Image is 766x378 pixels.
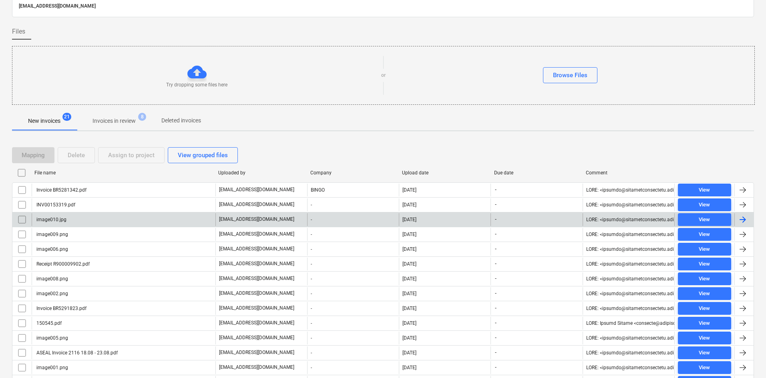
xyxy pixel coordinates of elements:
p: [EMAIL_ADDRESS][DOMAIN_NAME] [219,364,294,371]
span: - [494,290,497,297]
span: - [494,334,497,341]
div: 150545.pdf [35,320,62,326]
div: Due date [494,170,580,176]
div: - [307,213,399,226]
div: [DATE] [402,232,416,237]
span: - [494,201,497,208]
span: - [494,216,497,223]
p: [EMAIL_ADDRESS][DOMAIN_NAME] [219,186,294,193]
p: [EMAIL_ADDRESS][DOMAIN_NAME] [219,201,294,208]
div: [DATE] [402,202,416,208]
div: View [699,289,710,298]
p: New invoices [28,117,60,125]
p: [EMAIL_ADDRESS][DOMAIN_NAME] [219,231,294,238]
p: [EMAIL_ADDRESS][DOMAIN_NAME] [219,305,294,312]
div: Upload date [402,170,488,176]
button: View [678,346,731,359]
div: [DATE] [402,187,416,193]
div: Invoice BR5291823.pdf [35,306,86,311]
div: View [699,260,710,269]
button: View [678,287,731,300]
div: View [699,215,710,224]
button: View [678,332,731,344]
div: Try dropping some files hereorBrowse Files [12,46,755,105]
p: Deleted invoices [161,116,201,125]
p: [EMAIL_ADDRESS][DOMAIN_NAME] [219,260,294,267]
span: - [494,275,497,282]
span: - [494,349,497,356]
span: - [494,246,497,252]
p: [EMAIL_ADDRESS][DOMAIN_NAME] [219,216,294,223]
p: [EMAIL_ADDRESS][DOMAIN_NAME] [219,290,294,297]
div: image005.png [35,335,68,341]
div: [DATE] [402,276,416,282]
p: [EMAIL_ADDRESS][DOMAIN_NAME] [219,275,294,282]
div: View [699,348,710,358]
div: View [699,186,710,195]
button: View [678,243,731,256]
div: View [699,304,710,313]
div: [DATE] [402,320,416,326]
button: View [678,258,731,270]
div: image002.png [35,291,68,296]
p: or [381,72,386,79]
span: - [494,364,497,371]
p: [EMAIL_ADDRESS][DOMAIN_NAME] [219,246,294,252]
div: Invoice BR5281342.pdf [35,187,86,193]
div: - [307,287,399,300]
span: 8 [138,113,146,121]
button: Browse Files [543,67,597,83]
button: View [678,213,731,226]
button: View [678,198,731,211]
span: - [494,305,497,312]
div: View [699,319,710,328]
div: View grouped files [178,150,228,160]
div: - [307,228,399,241]
button: View [678,184,731,196]
div: image010.jpg [35,217,66,222]
iframe: Chat Widget [726,340,766,378]
div: image001.png [35,365,68,370]
button: View [678,302,731,315]
p: [EMAIL_ADDRESS][DOMAIN_NAME] [19,2,747,10]
div: - [307,346,399,359]
span: - [494,186,497,193]
span: - [494,260,497,267]
p: [EMAIL_ADDRESS][DOMAIN_NAME] [219,334,294,341]
div: Company [310,170,396,176]
div: [DATE] [402,335,416,341]
p: [EMAIL_ADDRESS][DOMAIN_NAME] [219,349,294,356]
button: View [678,272,731,285]
div: - [307,258,399,270]
div: [DATE] [402,365,416,370]
div: - [307,272,399,285]
div: - [307,302,399,315]
div: [DATE] [402,217,416,222]
p: Invoices in review [92,117,136,125]
div: File name [34,170,212,176]
button: View [678,228,731,241]
span: - [494,231,497,238]
span: - [494,320,497,326]
div: - [307,361,399,374]
div: - [307,243,399,256]
div: image006.png [35,246,68,252]
div: Receipt R900009902.pdf [35,261,90,267]
div: Comment [586,170,672,176]
div: [DATE] [402,350,416,356]
div: image009.png [35,232,68,237]
button: View [678,361,731,374]
div: [DATE] [402,246,416,252]
div: image008.png [35,276,68,282]
div: [DATE] [402,306,416,311]
div: [DATE] [402,291,416,296]
button: View grouped files [168,147,238,163]
div: Browse Files [553,70,587,80]
div: - [307,317,399,330]
p: Try dropping some files here [166,82,227,88]
div: Uploaded by [218,170,304,176]
div: View [699,334,710,343]
div: View [699,200,710,210]
div: ASEAL Invoice 2116 18.08 - 23.08.pdf [35,350,118,356]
